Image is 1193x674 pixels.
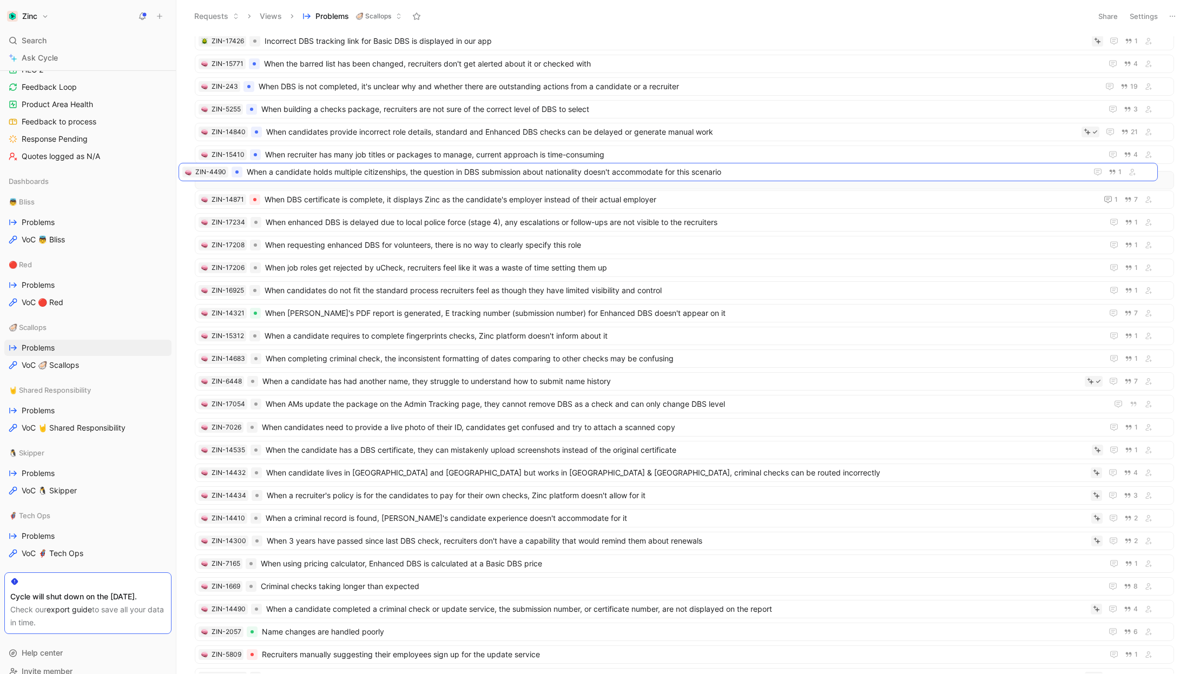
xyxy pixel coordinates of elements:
[267,534,1087,547] span: When 3 years have passed since last DBS check, recruiters don't have a capability that would remi...
[265,284,1099,297] span: When candidates do not fit the standard process recruiters feel as though they have limited visib...
[9,196,35,207] span: 👼 Bliss
[201,514,208,522] button: 🧠
[266,512,1087,525] span: When a criminal record is found, [PERSON_NAME]'s candidate experience doesn't accommodate for it
[10,590,166,603] div: Cycle will shut down on the [DATE].
[4,194,172,210] div: 👼 Bliss
[261,103,1098,116] span: When building a checks package, recruiters are not sure of the correct level of DBS to select
[4,131,172,147] a: Response Pending
[195,349,1174,368] a: 🧠ZIN-14683When completing criminal check, the inconsistent formatting of dates comparing to other...
[22,648,63,657] span: Help center
[4,319,172,373] div: 🦪 ScallopsProblemsVoC 🦪 Scallops
[266,398,1103,411] span: When AMs update the package on the Admin Tracking page, they cannot remove DBS as a check and can...
[255,8,287,24] button: Views
[1122,580,1140,592] button: 8
[1122,490,1140,501] button: 3
[195,100,1174,118] a: 🧠ZIN-5255When building a checks package, recruiters are not sure of the correct level of DBS to s...
[201,242,208,248] img: 🧠
[267,489,1086,502] span: When a recruiter's policy is for the candidates to pay for their own checks, Zinc platform doesn'...
[4,445,172,461] div: 🐧 Skipper
[201,651,208,658] div: 🧠
[201,38,208,44] img: 🪲
[201,83,208,90] button: 🧠
[22,134,88,144] span: Response Pending
[266,352,1099,365] span: When completing criminal check, the inconsistent formatting of dates comparing to other checks ma...
[195,395,1174,413] a: 🧠ZIN-17054When AMs update the package on the Admin Tracking page, they cannot remove DBS as a che...
[1133,151,1138,158] span: 4
[4,294,172,310] a: VoC 🔴 Red
[212,422,241,433] div: ZIN-7026
[266,216,1099,229] span: When enhanced DBS is delayed due to local police force (stage 4), any escalations or follow-ups a...
[1118,81,1140,92] button: 19
[1123,262,1140,274] button: 1
[212,604,246,614] div: ZIN-14490
[1135,560,1138,567] span: 1
[201,355,208,362] img: 🧠
[7,11,18,22] img: Zinc
[195,372,1174,391] a: 🧠ZIN-6448When a candidate has had another name, they struggle to understand how to submit name hi...
[265,261,1099,274] span: When job roles get rejected by uCheck, recruiters feel like it was a waste of time setting them up
[212,194,244,205] div: ZIN-14871
[22,297,63,308] span: VoC 🔴 Red
[264,57,1098,70] span: When the barred list has been changed, recruiters don't get alerted about it or checked with
[4,214,172,230] a: Problems
[201,309,208,317] button: 🧠
[261,557,1099,570] span: When using pricing calculator, Enhanced DBS is calculated at a Basic DBS price
[22,82,77,92] span: Feedback Loop
[212,308,245,319] div: ZIN-14321
[1123,558,1140,570] button: 1
[355,11,391,22] span: 🦪 Scallops
[1123,444,1140,456] button: 1
[195,509,1174,527] a: 🧠ZIN-14410When a criminal record is found, [PERSON_NAME]'s candidate experience doesn't accommoda...
[1134,538,1138,544] span: 2
[201,537,208,545] button: 🧠
[195,600,1174,618] a: 🧠ZIN-14490When a candidate completed a criminal check or update service, the submission number, o...
[189,8,244,24] button: Requests
[201,196,208,203] div: 🧠
[201,219,208,226] img: 🧠
[201,333,208,339] img: 🧠
[201,151,208,158] button: 🧠
[1122,103,1140,115] button: 3
[195,577,1174,596] a: 🧠ZIN-1669Criminal checks taking longer than expected8
[262,421,1099,434] span: When candidates need to provide a live photo of their ID, candidates get confused and try to atta...
[201,128,208,136] button: 🧠
[1133,492,1138,499] span: 3
[212,217,245,228] div: ZIN-17234
[266,466,1086,479] span: When candidate lives in [GEOGRAPHIC_DATA] and [GEOGRAPHIC_DATA] but works in [GEOGRAPHIC_DATA] & ...
[1134,378,1138,385] span: 7
[1134,310,1138,316] span: 7
[4,445,172,499] div: 🐧 SkipperProblemsVoC 🐧 Skipper
[4,173,172,189] div: Dashboards
[195,623,1174,641] a: 🧠ZIN-2057Name changes are handled poorly6
[4,232,172,248] a: VoC 👼 Bliss
[201,61,208,67] img: 🧠
[212,649,241,660] div: ZIN-5809
[195,213,1174,232] a: 🧠ZIN-17234When enhanced DBS is delayed due to local police force (stage 4), any escalations or fo...
[4,545,172,561] a: VoC 🦸 Tech Ops
[1134,196,1138,203] span: 7
[201,560,208,567] div: 🧠
[1135,287,1138,294] span: 1
[265,35,1087,48] span: Incorrect DBS tracking link for Basic DBS is displayed in our app
[201,538,208,544] img: 🧠
[201,446,208,454] button: 🧠
[47,605,92,614] a: export guide
[1122,149,1140,161] button: 4
[1122,535,1140,547] button: 2
[201,469,208,477] div: 🧠
[22,531,55,541] span: Problems
[1122,375,1140,387] button: 7
[9,176,49,187] span: Dashboards
[266,125,1077,138] span: When candidates provide incorrect role details, standard and Enhanced DBS checks can be delayed o...
[201,378,208,385] button: 🧠
[201,105,208,113] button: 🧠
[1133,583,1138,590] span: 8
[201,424,208,431] img: 🧠
[212,149,245,160] div: ZIN-15410
[201,401,208,407] img: 🧠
